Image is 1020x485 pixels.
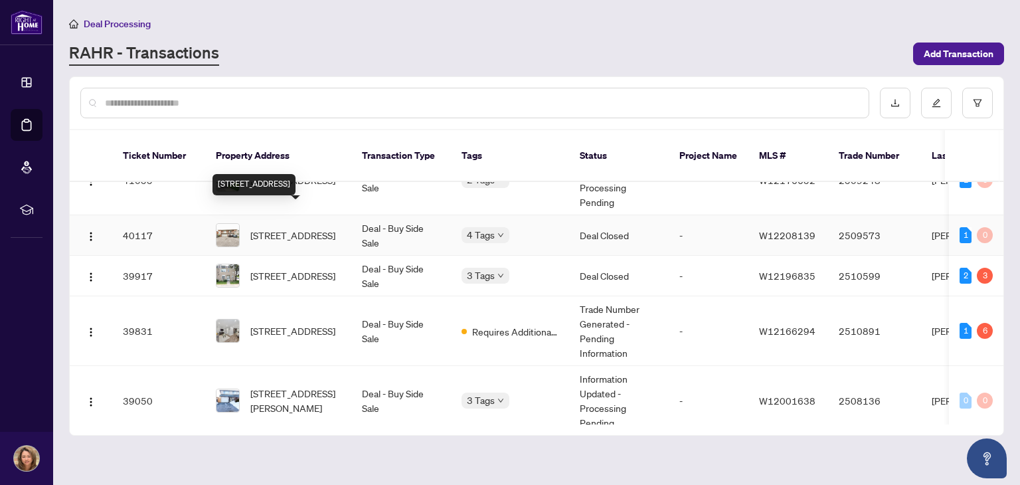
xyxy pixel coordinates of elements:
img: Logo [86,176,96,187]
button: edit [921,88,952,118]
span: Deal Processing [84,18,151,30]
button: Logo [80,390,102,411]
img: Logo [86,272,96,282]
span: [STREET_ADDRESS][PERSON_NAME] [250,386,341,415]
td: Information Updated - Processing Pending [569,366,669,436]
td: 2510599 [828,256,921,296]
td: Deal - Buy Side Sale [351,256,451,296]
span: 3 Tags [467,393,495,408]
div: 1 [960,323,972,339]
th: MLS # [748,130,828,182]
span: edit [932,98,941,108]
span: Requires Additional Docs [472,324,558,339]
td: Trade Number Generated - Pending Information [569,296,669,366]
span: down [497,232,504,239]
span: 3 Tags [467,268,495,283]
a: RAHR - Transactions [69,42,219,66]
td: Deal Closed [569,215,669,256]
span: [STREET_ADDRESS] [250,268,335,283]
div: 3 [977,268,993,284]
button: filter [962,88,993,118]
span: W12001638 [759,395,815,407]
span: down [497,397,504,404]
td: - [669,366,748,436]
button: Add Transaction [913,43,1004,65]
td: 39917 [112,256,205,296]
div: 0 [977,227,993,243]
div: 6 [977,323,993,339]
th: Ticket Number [112,130,205,182]
th: Transaction Type [351,130,451,182]
td: - [669,256,748,296]
td: Deal Closed [569,256,669,296]
span: [STREET_ADDRESS] [250,324,335,338]
button: Logo [80,225,102,246]
button: download [880,88,910,118]
img: thumbnail-img [216,224,239,246]
td: 2510891 [828,296,921,366]
td: 2508136 [828,366,921,436]
div: [STREET_ADDRESS] [212,174,296,195]
img: logo [11,10,42,35]
img: Logo [86,327,96,338]
span: W12166294 [759,325,815,337]
th: Project Name [669,130,748,182]
img: thumbnail-img [216,389,239,412]
div: 0 [960,393,972,409]
div: 1 [960,227,972,243]
td: 2509573 [828,215,921,256]
span: down [497,272,504,279]
th: Tags [451,130,569,182]
img: Logo [86,231,96,242]
div: 2 [960,268,972,284]
img: Profile Icon [14,446,39,471]
td: Deal - Buy Side Sale [351,215,451,256]
span: 4 Tags [467,227,495,242]
th: Property Address [205,130,351,182]
button: Logo [80,320,102,341]
span: W12196835 [759,270,815,282]
th: Trade Number [828,130,921,182]
span: Add Transaction [924,43,993,64]
button: Open asap [967,438,1007,478]
div: 0 [977,393,993,409]
img: thumbnail-img [216,264,239,287]
span: W12208139 [759,229,815,241]
td: 39050 [112,366,205,436]
td: 40117 [112,215,205,256]
img: Logo [86,397,96,407]
td: Deal - Buy Side Sale [351,366,451,436]
td: - [669,296,748,366]
span: filter [973,98,982,108]
td: Deal - Buy Side Sale [351,296,451,366]
img: thumbnail-img [216,320,239,342]
span: [STREET_ADDRESS] [250,228,335,242]
td: - [669,215,748,256]
span: home [69,19,78,29]
th: Status [569,130,669,182]
button: Logo [80,265,102,286]
td: 39831 [112,296,205,366]
span: download [891,98,900,108]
